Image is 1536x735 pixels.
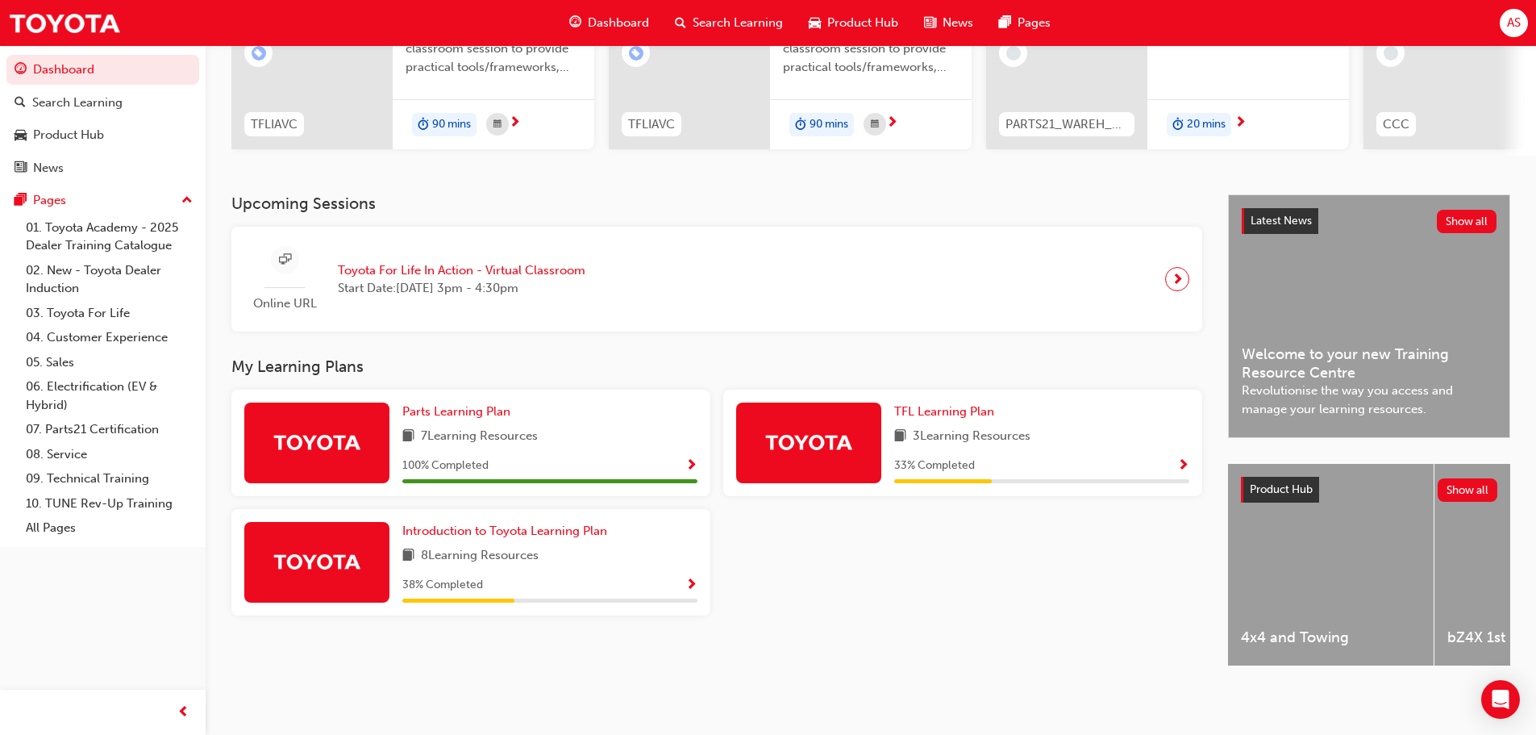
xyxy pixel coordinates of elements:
[1172,115,1184,136] span: duration-icon
[33,126,104,144] div: Product Hub
[569,13,581,33] span: guage-icon
[1500,9,1528,37] button: AS
[6,153,199,183] a: News
[796,6,911,40] a: car-iconProduct Hub
[783,22,959,77] span: This is a 90 minute virtual classroom session to provide practical tools/frameworks, behaviours a...
[231,357,1202,376] h3: My Learning Plans
[19,301,199,326] a: 03. Toyota For Life
[181,190,193,211] span: up-icon
[986,6,1064,40] a: pages-iconPages
[252,46,266,61] span: learningRecordVerb_ENROLL-icon
[685,456,697,476] button: Show Progress
[886,116,898,131] span: next-icon
[943,14,973,32] span: News
[244,240,1189,319] a: Online URLToyota For Life In Action - Virtual ClassroomStart Date:[DATE] 3pm - 4:30pm
[177,703,189,723] span: prev-icon
[6,52,199,186] button: DashboardSearch LearningProduct HubNews
[1384,46,1398,61] span: learningRecordVerb_NONE-icon
[6,55,199,85] a: Dashboard
[1242,382,1496,418] span: Revolutionise the way you access and manage your learning resources.
[19,350,199,375] a: 05. Sales
[402,427,414,447] span: book-icon
[556,6,662,40] a: guage-iconDashboard
[509,116,521,131] span: next-icon
[244,294,325,313] span: Online URL
[675,13,686,33] span: search-icon
[693,14,783,32] span: Search Learning
[827,14,898,32] span: Product Hub
[15,194,27,208] span: pages-icon
[924,13,936,33] span: news-icon
[338,279,585,298] span: Start Date: [DATE] 3pm - 4:30pm
[19,258,199,301] a: 02. New - Toyota Dealer Induction
[764,428,853,456] img: Trak
[251,115,298,134] span: TFLIAVC
[32,94,123,112] div: Search Learning
[231,194,1202,213] h3: Upcoming Sessions
[1250,482,1313,496] span: Product Hub
[1177,456,1189,476] button: Show Progress
[15,96,26,111] span: search-icon
[1172,268,1184,290] span: next-icon
[1187,115,1226,134] span: 20 mins
[894,457,975,475] span: 33 % Completed
[6,186,199,215] button: Pages
[999,13,1011,33] span: pages-icon
[19,215,199,258] a: 01. Toyota Academy - 2025 Dealer Training Catalogue
[418,115,429,136] span: duration-icon
[15,161,27,176] span: news-icon
[33,159,64,177] div: News
[628,115,675,134] span: TFLIAVC
[273,428,361,456] img: Trak
[911,6,986,40] a: news-iconNews
[338,261,585,280] span: Toyota For Life In Action - Virtual Classroom
[1228,194,1510,438] a: Latest NewsShow allWelcome to your new Training Resource CentreRevolutionise the way you access a...
[15,128,27,143] span: car-icon
[432,115,471,134] span: 90 mins
[1177,459,1189,474] span: Show Progress
[1242,208,1496,234] a: Latest NewsShow all
[493,115,502,135] span: calendar-icon
[1005,115,1128,134] span: PARTS21_WAREH_N1021_EL
[33,191,66,210] div: Pages
[421,427,538,447] span: 7 Learning Resources
[1438,478,1498,502] button: Show all
[406,22,581,77] span: This is a 90 minute virtual classroom session to provide practical tools/frameworks, behaviours a...
[810,115,848,134] span: 90 mins
[1006,46,1021,61] span: learningRecordVerb_NONE-icon
[19,516,199,541] a: All Pages
[588,14,649,32] span: Dashboard
[1234,116,1247,131] span: next-icon
[795,115,806,136] span: duration-icon
[15,63,27,77] span: guage-icon
[6,120,199,150] a: Product Hub
[894,403,1001,421] a: TFL Learning Plan
[1437,210,1497,233] button: Show all
[402,524,607,538] span: Introduction to Toyota Learning Plan
[1383,115,1409,134] span: CCC
[421,546,539,566] span: 8 Learning Resources
[402,457,489,475] span: 100 % Completed
[1481,680,1520,719] div: Open Intercom Messenger
[402,404,510,419] span: Parts Learning Plan
[402,522,614,541] a: Introduction to Toyota Learning Plan
[402,546,414,566] span: book-icon
[19,491,199,516] a: 10. TUNE Rev-Up Training
[894,404,994,419] span: TFL Learning Plan
[685,459,697,474] span: Show Progress
[19,442,199,467] a: 08. Service
[685,578,697,593] span: Show Progress
[6,88,199,118] a: Search Learning
[913,427,1030,447] span: 3 Learning Resources
[19,466,199,491] a: 09. Technical Training
[662,6,796,40] a: search-iconSearch Learning
[19,417,199,442] a: 07. Parts21 Certification
[685,575,697,595] button: Show Progress
[19,374,199,417] a: 06. Electrification (EV & Hybrid)
[402,403,517,421] a: Parts Learning Plan
[871,115,879,135] span: calendar-icon
[279,250,291,270] span: sessionType_ONLINE_URL-icon
[1018,14,1051,32] span: Pages
[8,5,121,41] a: Trak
